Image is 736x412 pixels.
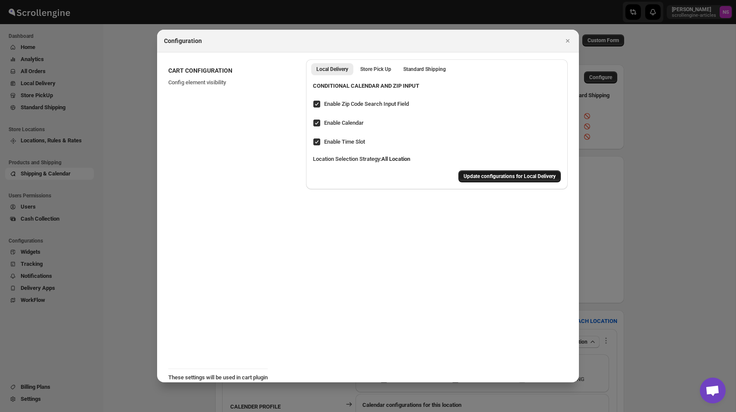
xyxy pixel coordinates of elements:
span: Local Delivery [316,66,348,73]
b: All Location [381,156,410,162]
button: Update configurations for Local Delivery [458,170,561,182]
div: These settings will be used in cart plugin [168,369,268,382]
h2: CART CONFIGURATION [168,66,292,75]
span: Enable Time Slot [324,138,365,145]
button: standard shipping [398,63,451,75]
p: Config element visibility [168,78,292,87]
button: local delivery [311,63,353,75]
h2: Configuration [164,37,202,45]
span: Enable Zip Code Search Input Field [324,101,409,107]
button: Close [562,35,574,47]
h3: CONDITIONAL CALENDAR AND ZIP INPUT [313,82,561,90]
button: store pickup [355,63,396,75]
span: Location Selection Strategy : [313,156,410,162]
div: Open chat [700,378,726,403]
span: Standard Shipping [403,66,446,73]
span: Store Pick Up [360,66,391,73]
span: Update configurations for Local Delivery [464,173,556,180]
span: Enable Calendar [324,120,364,126]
